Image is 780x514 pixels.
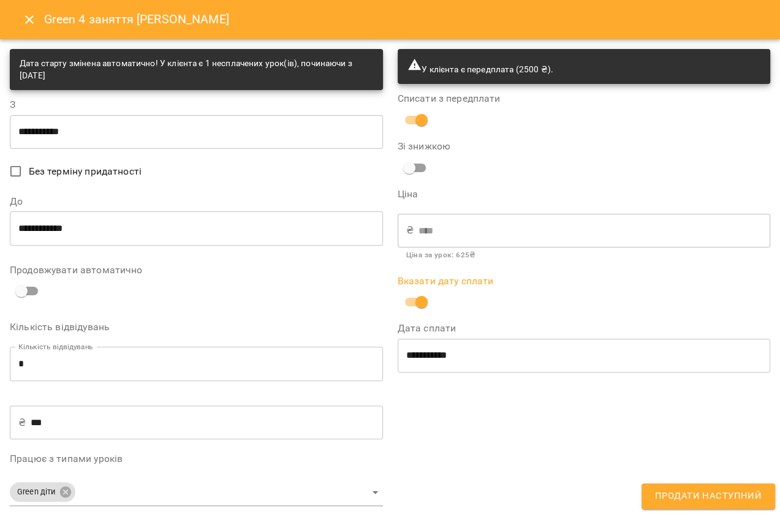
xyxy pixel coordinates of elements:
[10,322,383,332] label: Кількість відвідувань
[10,486,62,498] span: Green діти
[15,5,44,34] button: Close
[398,276,771,286] label: Вказати дату сплати
[398,189,771,199] label: Ціна
[10,100,383,110] label: З
[407,64,553,74] span: У клієнта є передплата (2500 ₴).
[44,10,229,29] h6: Green 4 заняття [PERSON_NAME]
[398,142,522,151] label: Зі знижкою
[398,94,771,104] label: Списати з передплати
[10,265,383,275] label: Продовжувати автоматично
[655,488,762,504] span: Продати наступний
[642,483,775,509] button: Продати наступний
[10,454,383,464] label: Працює з типами уроків
[406,251,475,259] b: Ціна за урок : 625 ₴
[18,415,26,430] p: ₴
[10,197,383,206] label: До
[10,478,383,506] div: Green діти
[29,164,142,179] span: Без терміну придатності
[20,53,373,86] div: Дата старту змінена автоматично! У клієнта є 1 несплачених урок(ів), починаючи з [DATE]
[406,223,414,238] p: ₴
[398,323,771,333] label: Дата сплати
[10,482,75,502] div: Green діти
